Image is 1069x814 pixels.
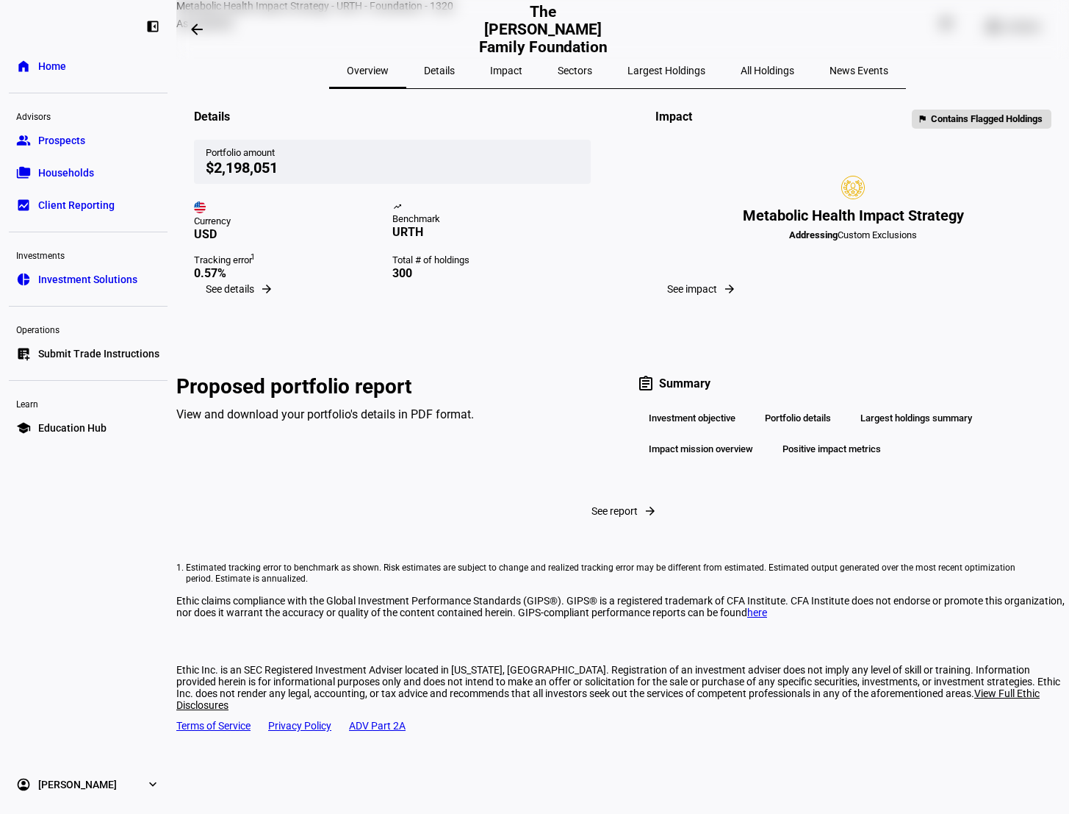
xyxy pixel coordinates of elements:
[637,437,765,462] div: Impact mission overview
[38,421,107,435] span: Education Hub
[16,165,31,180] eth-mat-symbol: folder_copy
[194,227,392,241] div: USD
[392,213,591,225] div: Benchmark
[16,346,31,361] eth-mat-symbol: list_alt_add
[188,21,206,38] mat-icon: arrow_backwards
[829,65,888,76] span: News Events
[16,272,31,287] eth-mat-symbol: pie_chart
[789,229,838,240] b: Addressing
[392,266,591,280] div: 300
[38,198,115,213] span: Client Reporting
[349,720,406,732] a: ADV Part 2A
[9,190,168,220] a: bid_landscapeClient Reporting
[771,437,893,462] div: Positive impact metrics
[849,406,984,431] div: Largest holdings summary
[591,505,638,517] span: See report
[747,607,767,618] a: here
[424,65,455,76] span: Details
[472,3,614,56] h2: The [PERSON_NAME] Family Foundation
[637,375,655,393] mat-icon: assignment
[16,133,31,148] eth-mat-symbol: group
[637,406,747,431] div: Investment objective
[38,133,85,148] span: Prospects
[176,664,1069,711] div: Ethic Inc. is an SEC Registered Investment Adviser located in [US_STATE], [GEOGRAPHIC_DATA]. Regi...
[38,165,94,180] span: Households
[841,176,865,199] img: corporateEthics.custom.svg
[16,421,31,435] eth-mat-symbol: school
[627,65,705,76] span: Largest Holdings
[176,407,609,421] div: View and download your portfolio's details in PDF format.
[490,65,522,76] span: Impact
[9,51,168,81] a: homeHome
[251,252,255,262] sup: 1
[16,198,31,213] eth-mat-symbol: bid_landscape
[38,59,66,74] span: Home
[176,595,1069,618] p: Ethic claims compliance with the Global Investment Performance Standards (GIPS®). GIPS® is a regi...
[743,207,964,224] div: Metabolic Health Impact Strategy
[38,777,117,792] span: [PERSON_NAME]
[655,274,745,304] button: See impact
[558,65,592,76] span: Sectors
[260,282,273,296] mat-icon: arrow_forward
[194,266,392,280] div: 0.57%
[9,126,168,155] a: groupProspects
[838,229,917,240] span: Custom Exclusions
[9,244,168,265] div: Investments
[145,19,160,34] eth-mat-symbol: left_panel_close
[194,274,282,304] button: See details
[206,147,579,159] div: Portfolio amount
[145,777,160,792] eth-mat-symbol: expand_more
[206,159,579,176] div: $2,198,051
[38,272,137,287] span: Investment Solutions
[16,777,31,792] eth-mat-symbol: account_circle
[753,406,843,431] div: Portfolio details
[176,688,1040,711] span: View Full Ethic Disclosures
[741,65,794,76] span: All Holdings
[393,202,405,214] mat-icon: trending_up
[186,563,1036,585] li: Estimated tracking error to benchmark as shown. Risk estimates are subject to change and realized...
[9,393,168,413] div: Learn
[918,111,927,127] mat-icon: flag
[655,110,692,129] div: Impact
[9,158,168,188] a: folder_copyHouseholds
[9,318,168,339] div: Operations
[38,346,159,361] span: Submit Trade Instructions
[16,59,31,74] eth-mat-symbol: home
[347,65,389,76] span: Overview
[176,496,1069,526] button: See report
[194,215,392,227] div: Currency
[392,254,591,266] div: Total # of holdings
[206,283,254,295] span: See details
[176,720,251,732] a: Terms of Service
[176,375,609,399] div: Proposed portfolio report
[9,105,168,126] div: Advisors
[194,110,230,124] div: Details
[392,225,591,239] div: URTH
[723,282,736,296] mat-icon: arrow_forward
[644,504,657,518] mat-icon: arrow_forward
[931,111,1043,127] span: Contains Flagged Holdings
[268,720,331,732] a: Privacy Policy
[194,254,392,266] div: Tracking error
[667,283,717,295] span: See impact
[9,265,168,294] a: pie_chartInvestment Solutions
